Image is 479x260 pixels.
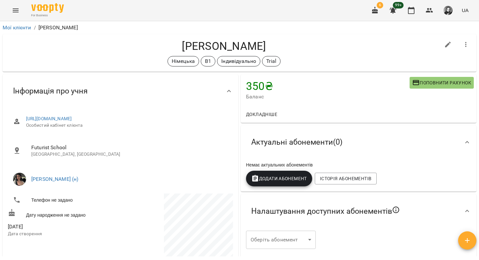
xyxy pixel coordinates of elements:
[172,57,195,65] p: Німецька
[243,108,280,120] button: Докладніше
[26,122,228,129] span: Особистий кабінет клієнта
[459,4,471,16] button: UA
[31,176,79,182] a: [PERSON_NAME] (н)
[217,56,260,66] div: Індивідуально
[26,116,72,121] a: [URL][DOMAIN_NAME]
[266,57,276,65] p: Trial
[31,13,64,18] span: For Business
[201,56,215,66] div: В1
[241,125,476,159] div: Актуальні абонементи(0)
[412,79,471,87] span: Поповнити рахунок
[246,171,312,186] button: Додати Абонемент
[462,7,469,14] span: UA
[251,137,342,147] span: Актуальні абонементи ( 0 )
[377,2,383,8] span: 6
[410,77,474,89] button: Поповнити рахунок
[251,206,400,216] span: Налаштування доступних абонементів
[320,175,371,182] span: Історія абонементів
[246,231,316,249] div: ​
[8,3,23,18] button: Menu
[393,2,404,8] span: 99+
[8,223,119,231] span: [DATE]
[221,57,256,65] p: Індивідуально
[31,3,64,13] img: Voopty Logo
[13,86,88,96] span: Інформація про учня
[7,208,121,220] div: Дату народження не задано
[3,24,31,31] a: Мої клієнти
[31,151,228,158] p: [GEOGRAPHIC_DATA], [GEOGRAPHIC_DATA]
[241,194,476,228] div: Налаштування доступних абонементів
[34,24,36,32] li: /
[246,110,277,118] span: Докладніше
[315,173,377,184] button: Історія абонементів
[3,74,238,108] div: Інформація про учня
[392,206,400,214] svg: Якщо не обрано жодного, клієнт зможе побачити всі публічні абонементи
[251,175,307,182] span: Додати Абонемент
[167,56,199,66] div: Німецька
[443,6,453,15] img: 9e1ebfc99129897ddd1a9bdba1aceea8.jpg
[262,56,281,66] div: Trial
[8,231,119,237] p: Дата створення
[8,39,440,53] h4: [PERSON_NAME]
[246,93,410,101] span: Баланс
[3,24,476,32] nav: breadcrumb
[38,24,78,32] p: [PERSON_NAME]
[245,160,472,169] div: Немає актуальних абонементів
[8,194,119,207] li: Телефон не задано
[246,79,410,93] h4: 350 ₴
[31,144,228,152] span: Futurist School
[205,57,211,65] p: В1
[13,173,26,186] img: Резніченко Еліна (н)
